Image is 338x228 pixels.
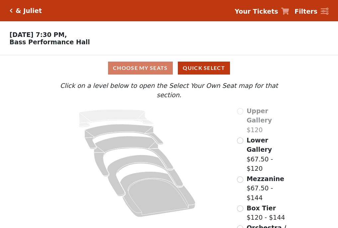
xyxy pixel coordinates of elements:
strong: Your Tickets [235,8,278,15]
a: Your Tickets [235,7,289,16]
a: Click here to go back to filters [10,8,13,13]
path: Upper Gallery - Seats Available: 0 [79,110,154,127]
p: Click on a level below to open the Select Your Own Seat map for that section. [47,81,291,100]
span: Lower Gallery [247,136,272,153]
h5: & Juliet [16,7,42,15]
label: $120 - $144 [247,203,285,222]
label: $67.50 - $144 [247,174,291,203]
a: Filters [294,7,328,16]
span: Box Tier [247,204,276,212]
path: Orchestra / Parterre Circle - Seats Available: 35 [120,171,196,217]
strong: Filters [294,8,317,15]
path: Lower Gallery - Seats Available: 131 [85,124,164,149]
button: Quick Select [178,62,230,75]
label: $67.50 - $120 [247,135,291,173]
label: $120 [247,106,291,135]
span: Upper Gallery [247,107,272,124]
span: Mezzanine [247,175,284,182]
